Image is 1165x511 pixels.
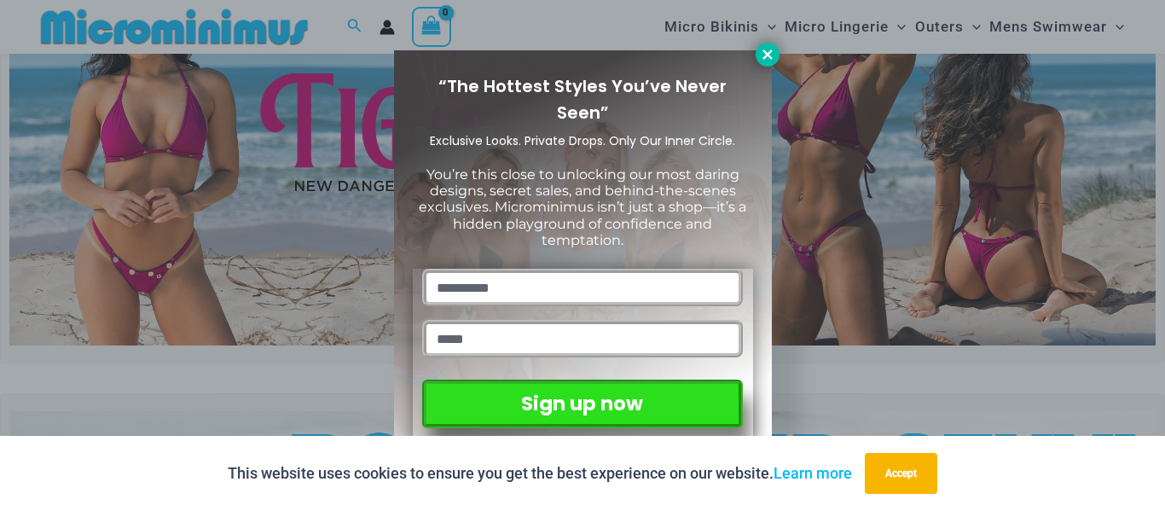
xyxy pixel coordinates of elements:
[419,166,746,248] span: You’re this close to unlocking our most daring designs, secret sales, and behind-the-scenes exclu...
[774,464,852,482] a: Learn more
[756,43,780,67] button: Close
[228,461,852,486] p: This website uses cookies to ensure you get the best experience on our website.
[422,380,742,428] button: Sign up now
[865,453,937,494] button: Accept
[430,132,735,149] span: Exclusive Looks. Private Drops. Only Our Inner Circle.
[438,74,727,125] span: “The Hottest Styles You’ve Never Seen”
